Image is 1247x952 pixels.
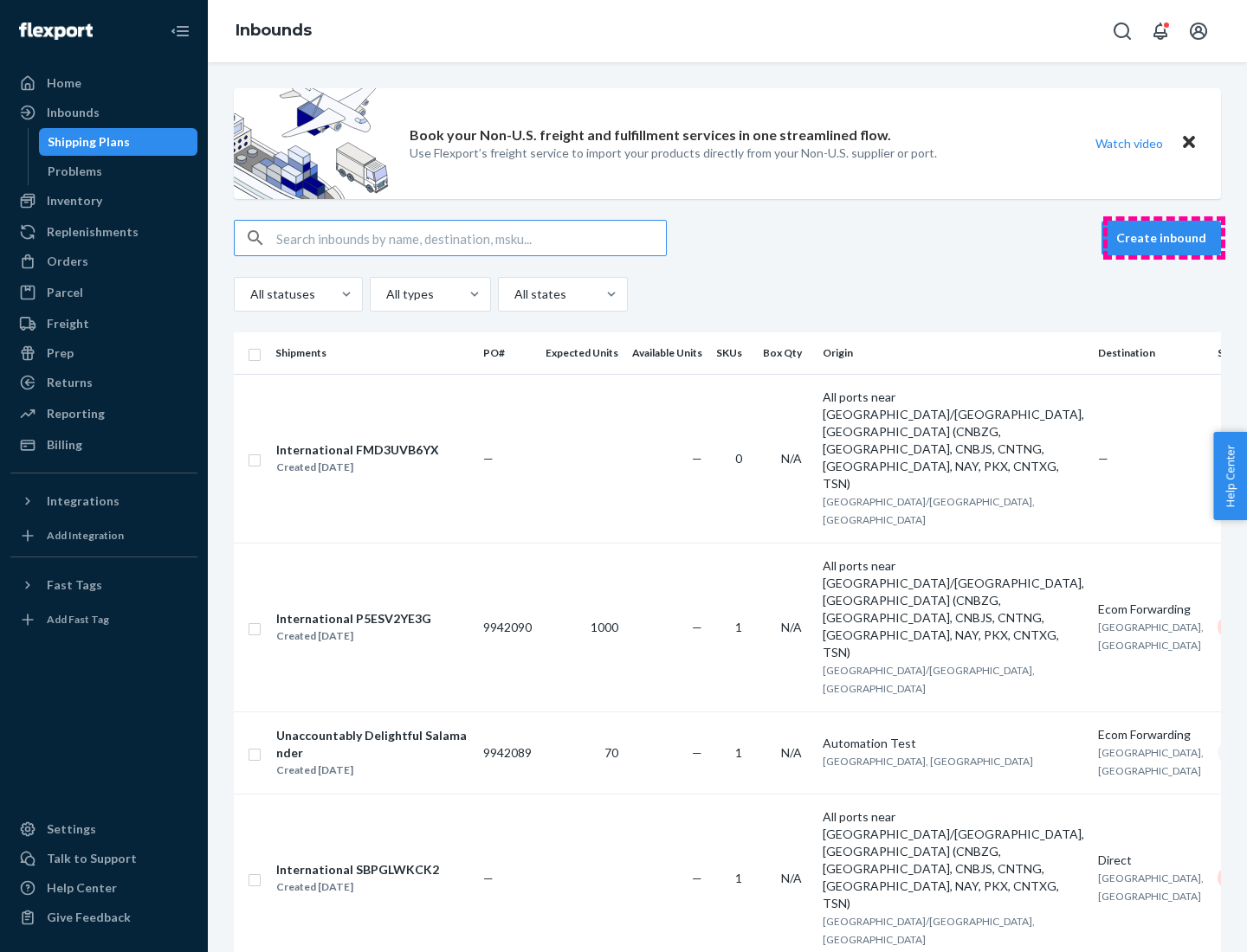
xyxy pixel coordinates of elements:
div: Parcel [47,284,83,301]
p: Book your Non-U.S. freight and fulfillment services in one streamlined flow. [410,125,891,145]
span: 1 [735,871,742,885]
span: 1 [735,745,742,760]
span: — [692,620,702,634]
span: [GEOGRAPHIC_DATA], [GEOGRAPHIC_DATA] [1098,746,1204,777]
th: Box Qty [756,332,816,374]
div: Inbounds [47,104,100,121]
div: Orders [47,253,88,270]
div: Problems [48,163,102,180]
td: 9942089 [476,711,539,794]
div: Ecom Forwarding [1098,726,1204,743]
button: Create inbound [1102,221,1221,255]
div: All ports near [GEOGRAPHIC_DATA]/[GEOGRAPHIC_DATA], [GEOGRAPHIC_DATA] (CNBZG, [GEOGRAPHIC_DATA], ... [823,557,1084,661]
th: Origin [816,332,1091,374]
div: Automation Test [823,735,1084,752]
span: 1 [735,620,742,634]
input: All statuses [249,286,250,303]
a: Returns [10,369,197,396]
a: Help Center [10,874,197,902]
input: All states [513,286,514,303]
div: Integrations [47,492,120,510]
div: Created [DATE] [276,762,468,779]
a: Inbounds [10,99,197,126]
a: Orders [10,248,197,275]
div: Returns [47,374,93,391]
button: Open Search Box [1105,14,1140,48]
span: N/A [781,451,802,466]
span: — [1098,451,1108,466]
a: Settings [10,815,197,843]
a: Add Integration [10,522,197,550]
div: International P5ESV2YE3G [276,610,431,627]
td: 9942090 [476,543,539,711]
button: Integrations [10,487,197,515]
div: Fast Tags [47,576,102,594]
button: Close [1178,131,1200,156]
a: Replenishments [10,218,197,246]
span: — [483,871,494,885]
div: Talk to Support [47,850,137,867]
div: Prep [47,344,74,362]
span: — [692,871,702,885]
div: Home [47,74,81,92]
th: Available Units [625,332,709,374]
div: Created [DATE] [276,627,431,645]
input: Search inbounds by name, destination, msku... [276,221,666,255]
span: [GEOGRAPHIC_DATA], [GEOGRAPHIC_DATA] [1098,621,1204,652]
th: PO# [476,332,539,374]
th: Shipments [268,332,476,374]
th: Destination [1091,332,1211,374]
span: [GEOGRAPHIC_DATA]/[GEOGRAPHIC_DATA], [GEOGRAPHIC_DATA] [823,664,1035,695]
div: Give Feedback [47,909,131,926]
button: Watch video [1084,131,1174,156]
div: All ports near [GEOGRAPHIC_DATA]/[GEOGRAPHIC_DATA], [GEOGRAPHIC_DATA] (CNBZG, [GEOGRAPHIC_DATA], ... [823,808,1084,912]
th: Expected Units [539,332,625,374]
th: SKUs [709,332,756,374]
div: Reporting [47,405,105,422]
div: Shipping Plans [48,133,130,151]
span: — [692,745,702,760]
div: Billing [47,436,82,453]
span: 1000 [591,620,618,634]
div: Inventory [47,192,102,209]
span: [GEOGRAPHIC_DATA], [GEOGRAPHIC_DATA] [1098,872,1204,903]
div: Replenishments [47,223,139,241]
span: N/A [781,871,802,885]
div: Add Fast Tag [47,612,109,627]
div: Created [DATE] [276,459,439,476]
div: International SBPGLWKCK2 [276,861,439,878]
button: Open account menu [1181,14,1216,48]
span: N/A [781,620,802,634]
input: All types [384,286,386,303]
span: [GEOGRAPHIC_DATA]/[GEOGRAPHIC_DATA], [GEOGRAPHIC_DATA] [823,915,1035,946]
a: Parcel [10,279,197,306]
div: Direct [1098,852,1204,869]
div: Help Center [47,879,117,897]
span: — [692,451,702,466]
img: Flexport logo [19,23,93,40]
button: Help Center [1213,432,1247,520]
a: Talk to Support [10,845,197,872]
a: Add Fast Tag [10,606,197,634]
a: Inventory [10,187,197,215]
a: Reporting [10,400,197,428]
ol: breadcrumbs [222,6,326,56]
a: Billing [10,431,197,459]
div: Created [DATE] [276,878,439,896]
div: Ecom Forwarding [1098,601,1204,618]
span: [GEOGRAPHIC_DATA]/[GEOGRAPHIC_DATA], [GEOGRAPHIC_DATA] [823,495,1035,526]
div: Add Integration [47,528,124,543]
div: International FMD3UVB6YX [276,441,439,459]
span: N/A [781,745,802,760]
span: — [483,451,494,466]
a: Home [10,69,197,97]
a: Freight [10,310,197,338]
div: Settings [47,820,96,838]
div: All ports near [GEOGRAPHIC_DATA]/[GEOGRAPHIC_DATA], [GEOGRAPHIC_DATA] (CNBZG, [GEOGRAPHIC_DATA], ... [823,389,1084,492]
div: Freight [47,315,89,332]
span: [GEOGRAPHIC_DATA], [GEOGRAPHIC_DATA] [823,755,1033,768]
p: Use Flexport’s freight service to import your products directly from your Non-U.S. supplier or port. [410,145,937,162]
a: Prep [10,339,197,367]
button: Give Feedback [10,904,197,931]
